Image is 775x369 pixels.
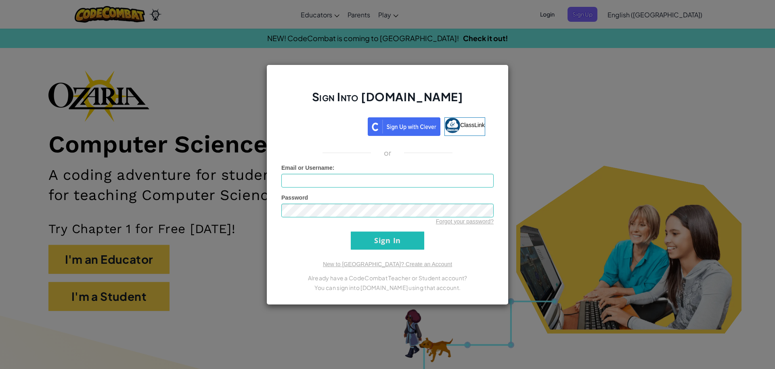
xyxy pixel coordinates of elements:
[281,165,333,171] span: Email or Username
[445,118,460,133] img: classlink-logo-small.png
[436,218,494,225] a: Forgot your password?
[281,283,494,292] p: You can sign into [DOMAIN_NAME] using that account.
[368,117,440,136] img: clever_sso_button@2x.png
[281,164,335,172] label: :
[281,273,494,283] p: Already have a CodeCombat Teacher or Student account?
[323,261,452,267] a: New to [GEOGRAPHIC_DATA]? Create an Account
[281,89,494,113] h2: Sign Into [DOMAIN_NAME]
[286,117,368,134] iframe: Sign in with Google Button
[460,121,485,128] span: ClassLink
[281,194,308,201] span: Password
[351,231,424,250] input: Sign In
[384,148,392,158] p: or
